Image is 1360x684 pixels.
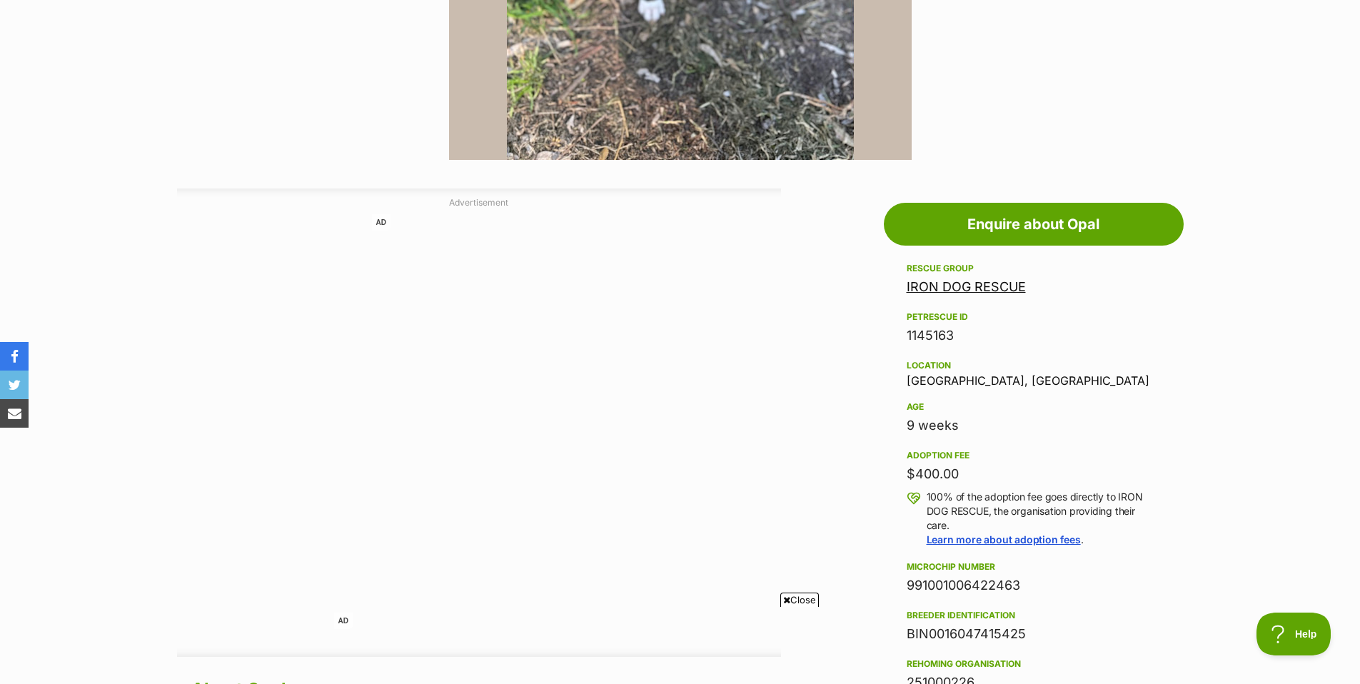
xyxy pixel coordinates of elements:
[907,416,1161,436] div: 9 weeks
[907,357,1161,387] div: [GEOGRAPHIC_DATA], [GEOGRAPHIC_DATA]
[907,311,1161,323] div: PetRescue ID
[884,203,1184,246] a: Enquire about Opal
[1256,613,1331,655] iframe: Help Scout Beacon - Open
[907,610,1161,621] div: Breeder identification
[907,360,1161,371] div: Location
[907,450,1161,461] div: Adoption fee
[927,490,1161,547] p: 100% of the adoption fee goes directly to IRON DOG RESCUE, the organisation providing their care. .
[907,401,1161,413] div: Age
[334,613,1027,677] iframe: Advertisement
[907,658,1161,670] div: Rehoming organisation
[907,326,1161,346] div: 1145163
[907,464,1161,484] div: $400.00
[907,624,1161,644] div: BIN0016047415425
[177,188,781,658] div: Advertisement
[927,533,1081,545] a: Learn more about adoption fees
[907,561,1161,573] div: Microchip number
[372,214,391,231] span: AD
[372,214,586,393] iframe: Advertisement
[907,263,1161,274] div: Rescue group
[907,279,1026,294] a: IRON DOG RESCUE
[780,593,819,607] span: Close
[907,575,1161,595] div: 991001006422463
[334,613,353,629] span: AD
